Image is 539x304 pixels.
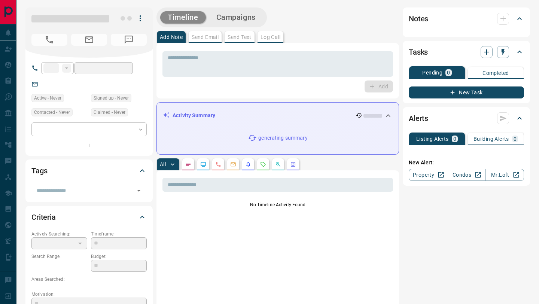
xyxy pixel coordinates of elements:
[245,161,251,167] svg: Listing Alerts
[162,201,393,208] p: No Timeline Activity Found
[409,159,524,167] p: New Alert:
[409,43,524,61] div: Tasks
[163,109,393,122] div: Activity Summary
[482,70,509,76] p: Completed
[173,112,215,119] p: Activity Summary
[422,70,442,75] p: Pending
[453,136,456,142] p: 0
[514,136,517,142] p: 0
[31,34,67,46] span: No Number
[275,161,281,167] svg: Opportunities
[43,81,46,87] a: --
[31,165,47,177] h2: Tags
[34,109,70,116] span: Contacted - Never
[209,11,263,24] button: Campaigns
[185,161,191,167] svg: Notes
[258,134,307,142] p: generating summary
[31,162,147,180] div: Tags
[409,13,428,25] h2: Notes
[409,169,447,181] a: Property
[111,34,147,46] span: No Number
[409,46,428,58] h2: Tasks
[200,161,206,167] svg: Lead Browsing Activity
[31,208,147,226] div: Criteria
[485,169,524,181] a: Mr.Loft
[473,136,509,142] p: Building Alerts
[160,11,206,24] button: Timeline
[31,211,56,223] h2: Criteria
[230,161,236,167] svg: Emails
[34,94,61,102] span: Active - Never
[94,94,129,102] span: Signed up - Never
[31,231,87,237] p: Actively Searching:
[416,136,449,142] p: Listing Alerts
[94,109,125,116] span: Claimed - Never
[409,112,428,124] h2: Alerts
[290,161,296,167] svg: Agent Actions
[409,109,524,127] div: Alerts
[31,276,147,283] p: Areas Searched:
[409,86,524,98] button: New Task
[31,291,147,298] p: Motivation:
[134,185,144,196] button: Open
[447,70,450,75] p: 0
[91,231,147,237] p: Timeframe:
[160,34,183,40] p: Add Note
[260,161,266,167] svg: Requests
[31,260,87,272] p: -- - --
[409,10,524,28] div: Notes
[447,169,485,181] a: Condos
[31,253,87,260] p: Search Range:
[71,34,107,46] span: No Email
[215,161,221,167] svg: Calls
[160,162,166,167] p: All
[91,253,147,260] p: Budget:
